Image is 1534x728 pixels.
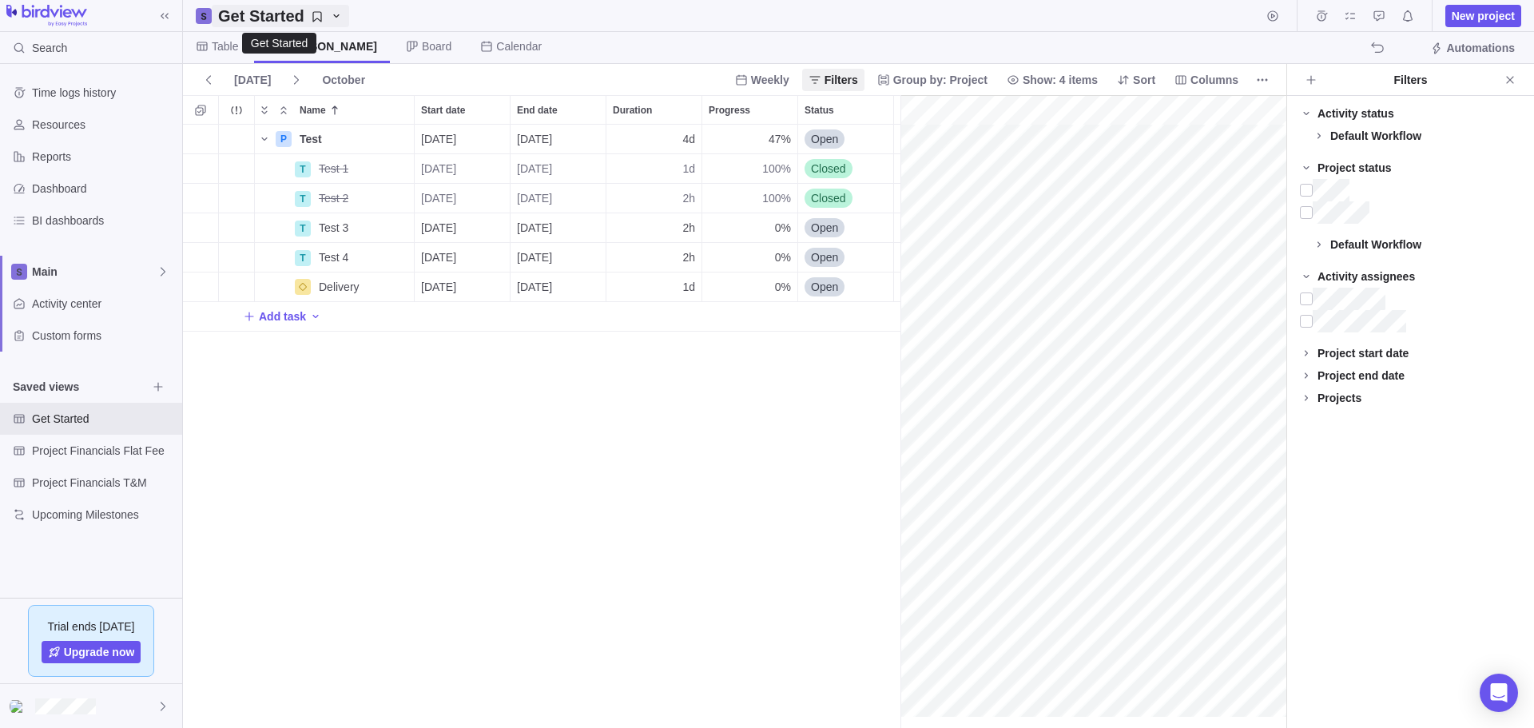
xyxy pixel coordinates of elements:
span: Show: 4 items [1023,72,1098,88]
span: Automations [1446,40,1515,56]
span: Time logs [1310,5,1333,27]
div: 47% [702,125,797,153]
span: BI dashboards [32,213,176,229]
span: Upgrade now [42,641,141,663]
span: Sort [1111,69,1162,91]
div: Name [255,125,415,154]
div: End date [511,213,606,243]
span: Expand [255,99,274,121]
span: Add activity [309,305,322,328]
span: Filters [802,69,864,91]
span: Open [811,220,838,236]
div: Start date [415,125,511,154]
span: Add task [243,305,306,328]
span: [DATE] [421,161,456,177]
div: Duration [606,125,702,154]
span: Browse views [147,376,169,398]
span: Upcoming Milestones [32,507,176,523]
div: 0% [702,243,797,272]
div: Projects [1317,390,1361,406]
div: Activity status [1317,105,1394,121]
span: Custom forms [32,328,176,344]
span: 0% [775,220,791,236]
span: Closed [811,161,846,177]
span: Time logs history [32,85,176,101]
span: 4d [682,131,695,147]
span: Activity center [32,296,176,312]
div: Name [255,154,415,184]
div: Trouble indication [219,125,255,154]
div: Duration [606,273,702,302]
span: Reports [32,149,176,165]
span: Collapse [274,99,293,121]
span: [DATE] [421,279,456,295]
span: Test 2 [319,190,348,206]
span: Notifications [1397,5,1419,27]
span: Test [300,131,322,147]
div: Test [293,125,414,153]
div: Progress [702,96,797,124]
div: Project start date [1317,345,1409,361]
span: [DATE] [517,279,552,295]
div: Test 2 [312,184,414,213]
div: Chris Tucker [10,697,29,716]
span: [DATE] [421,249,456,265]
span: Columns [1168,69,1245,91]
div: Project end date [1317,368,1405,384]
div: Open [798,125,893,153]
span: Test 3 [319,220,348,236]
div: Open [798,243,893,272]
span: Search [32,40,67,56]
span: Open [811,249,838,265]
a: Approval requests [1368,12,1390,25]
span: [DATE] [228,69,277,91]
span: [DATE] [517,131,552,147]
div: End date [511,125,606,154]
span: [DATE] [517,220,552,236]
div: Start date [415,96,510,124]
div: Start date [415,273,511,302]
div: 0% [702,273,797,301]
span: 47% [769,131,791,147]
span: Automations [1424,37,1521,59]
div: Status [798,154,894,184]
div: Test 3 [312,213,414,242]
span: Saved views [13,379,147,395]
div: Duration [606,184,702,213]
span: The action will be undone: changing the activity status [1366,37,1389,59]
span: Status [805,102,834,118]
div: Trouble indication [219,184,255,213]
span: 1d [682,161,695,177]
div: Progress [702,243,798,273]
div: Progress [702,184,798,213]
span: Start timer [1262,5,1284,27]
span: Selection mode [189,99,212,121]
div: Duration [606,243,702,273]
span: Calendar [496,38,542,54]
div: Default Workflow [1330,128,1421,144]
div: Status [798,96,893,124]
div: End date [511,154,606,184]
div: T [295,161,311,177]
div: Trouble indication [219,243,255,273]
div: 100% [702,184,797,213]
span: Progress [709,102,750,118]
span: Open [811,131,838,147]
span: Show: 4 items [1000,69,1104,91]
span: 100% [762,190,791,206]
span: 2h [682,249,695,265]
div: Status [798,184,894,213]
div: 0% [702,213,797,242]
span: Filters [825,72,858,88]
span: Board [422,38,451,54]
div: Duration [606,213,702,243]
div: Trouble indication [219,273,255,302]
span: Project Financials T&M [32,475,176,491]
span: Duration [613,102,652,118]
span: 0% [775,249,791,265]
div: Progress [702,213,798,243]
span: 0% [775,279,791,295]
div: Name [255,243,415,273]
span: Weekly [751,72,789,88]
div: End date [511,273,606,302]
